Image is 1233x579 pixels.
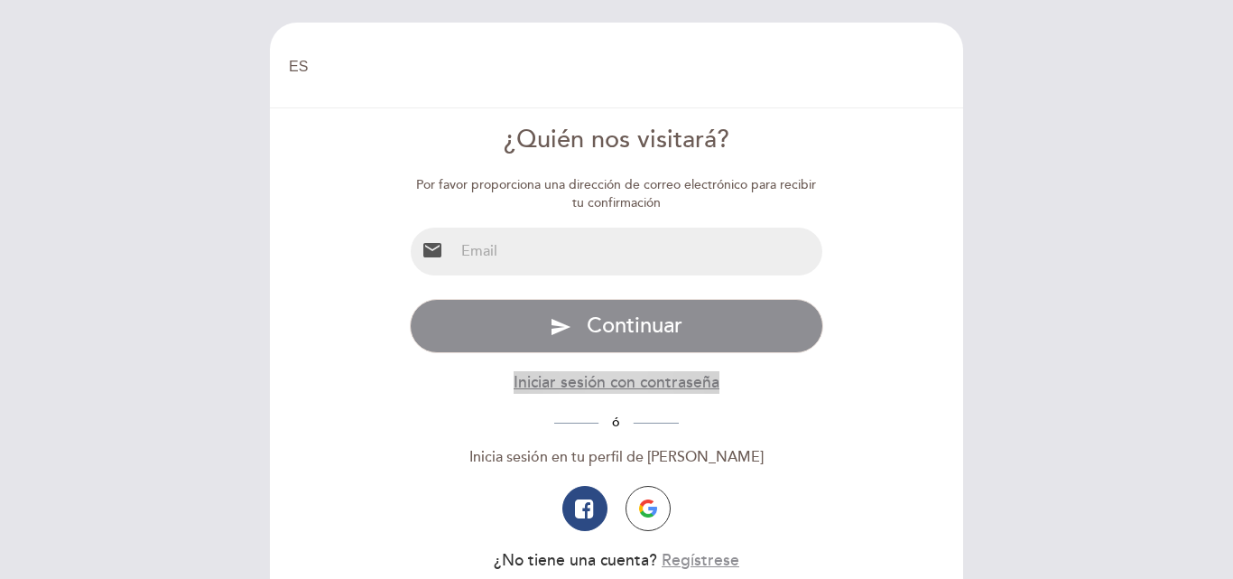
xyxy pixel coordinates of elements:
div: Por favor proporciona una dirección de correo electrónico para recibir tu confirmación [410,176,824,212]
button: send Continuar [410,299,824,353]
button: Iniciar sesión con contraseña [514,371,719,394]
span: Continuar [587,313,682,339]
input: Email [454,228,823,275]
button: Regístrese [662,549,739,572]
span: ó [598,415,634,430]
div: ¿Quién nos visitará? [410,123,824,158]
img: icon-google.png [639,500,657,518]
i: send [550,316,571,338]
div: Inicia sesión en tu perfil de [PERSON_NAME] [410,447,824,468]
span: ¿No tiene una cuenta? [494,551,657,570]
i: email [422,239,443,261]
